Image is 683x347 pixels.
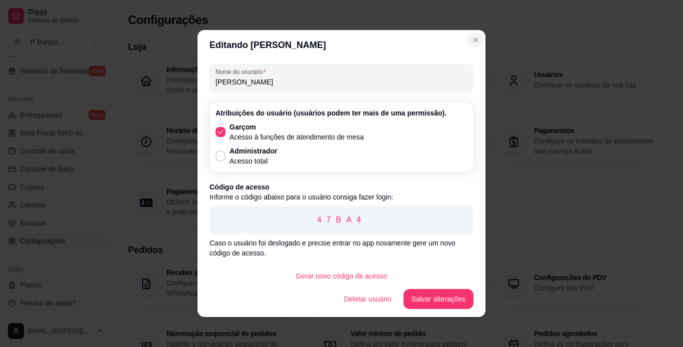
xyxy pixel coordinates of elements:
header: Editando [PERSON_NAME] [197,30,485,60]
p: Acesso à funções de atendimento de mesa [229,132,364,142]
p: Atribuições do usuário (usuários podem ter mais de uma permissão). [215,108,467,118]
input: Nome do usurário [215,77,467,87]
button: Close [467,32,483,48]
button: Gerar novo código de acesso [288,266,395,286]
p: Garçom [229,122,364,132]
p: Acesso total [229,156,277,166]
p: 47BA4 [217,214,465,226]
button: Salvar alterações [403,289,473,309]
label: Nome do usurário [215,67,269,76]
p: Administrador [229,146,277,156]
p: Código de acesso [209,182,473,192]
p: Caso o usuário foi deslogado e precise entrar no app novamente gere um novo código de acesso. [209,238,473,258]
button: Deletar usuário [336,289,399,309]
p: Informe o código abaixo para o usuário consiga fazer login: [209,192,473,202]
